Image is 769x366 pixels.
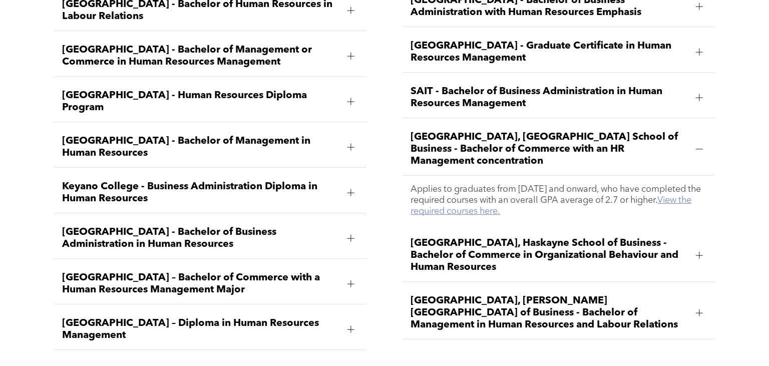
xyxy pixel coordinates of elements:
span: [GEOGRAPHIC_DATA] - Graduate Certificate in Human Resources Management [411,40,688,64]
span: SAIT - Bachelor of Business Administration in Human Resources Management [411,86,688,110]
span: Keyano College - Business Administration Diploma in Human Resources [62,181,339,205]
a: View the required courses here. [411,196,691,216]
span: [GEOGRAPHIC_DATA] - Human Resources Diploma Program [62,90,339,114]
p: Applies to graduates from [DATE] and onward, who have completed the required courses with an over... [411,184,707,217]
span: [GEOGRAPHIC_DATA], [PERSON_NAME][GEOGRAPHIC_DATA] of Business - Bachelor of Management in Human R... [411,295,688,331]
span: [GEOGRAPHIC_DATA] – Diploma in Human Resources Management [62,317,339,341]
span: [GEOGRAPHIC_DATA] - Bachelor of Management or Commerce in Human Resources Management [62,44,339,68]
span: [GEOGRAPHIC_DATA], [GEOGRAPHIC_DATA] School of Business - Bachelor of Commerce with an HR Managem... [411,131,688,167]
span: [GEOGRAPHIC_DATA] – Bachelor of Commerce with a Human Resources Management Major [62,272,339,296]
span: [GEOGRAPHIC_DATA] - Bachelor of Management in Human Resources [62,135,339,159]
span: [GEOGRAPHIC_DATA], Haskayne School of Business - Bachelor of Commerce in Organizational Behaviour... [411,237,688,273]
span: [GEOGRAPHIC_DATA] - Bachelor of Business Administration in Human Resources [62,226,339,250]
